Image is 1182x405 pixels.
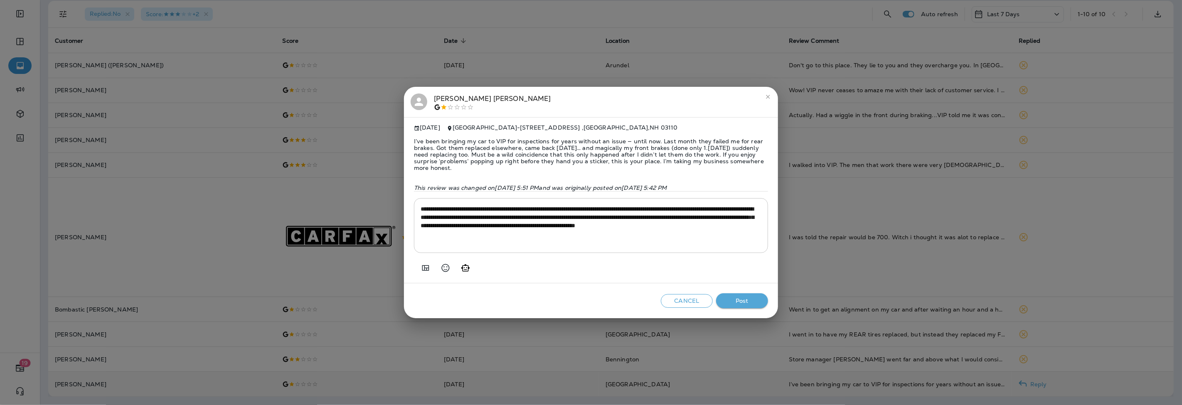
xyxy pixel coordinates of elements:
button: Cancel [661,294,713,308]
div: [PERSON_NAME] [PERSON_NAME] [434,93,551,111]
span: [DATE] [414,124,440,131]
button: Post [716,293,768,309]
span: [GEOGRAPHIC_DATA] - [STREET_ADDRESS] , [GEOGRAPHIC_DATA] , NH 03110 [453,124,678,131]
button: Add in a premade template [417,260,434,276]
button: close [761,90,775,103]
p: This review was changed on [DATE] 5:51 PM [414,184,768,191]
span: and was originally posted on [DATE] 5:42 PM [539,184,667,191]
button: Generate AI response [457,260,474,276]
span: I’ve been bringing my car to VIP for inspections for years without an issue — until now. Last mon... [414,131,768,178]
button: Select an emoji [437,260,454,276]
